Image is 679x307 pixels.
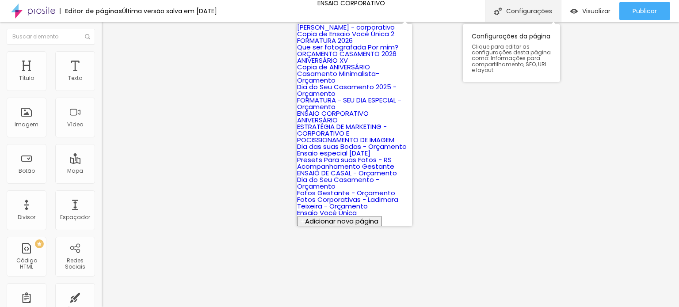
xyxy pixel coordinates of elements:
[297,175,379,191] a: Dia do Seu Casamento - Orçamento
[297,62,370,72] a: Copia de ANIVERSÁRIO
[297,36,353,45] a: FORMATURA 2026
[57,258,92,270] div: Redes Sociais
[561,2,619,20] button: Visualizar
[494,8,502,15] img: Icone
[582,8,610,15] span: Visualizar
[297,69,379,85] a: Casamento Minimalista- Orçamento
[297,208,357,217] a: Ensaio Você Única
[297,82,397,98] a: Dia do Seu Casamento 2025 - Orçamento
[297,115,338,125] a: ANIVERSÁRIO
[633,8,657,15] span: Publicar
[15,121,38,128] div: Imagem
[68,75,82,81] div: Texto
[297,162,394,171] a: Acompanhamento Gestante
[122,8,217,14] div: Última versão salva em [DATE]
[297,109,369,118] a: ENSAIO CORPORATIVO
[619,2,670,20] button: Publicar
[297,23,395,32] a: [PERSON_NAME] - corporativo
[18,214,35,220] div: Divisor
[19,75,34,81] div: Título
[7,29,95,45] input: Buscar elemento
[297,155,392,164] a: Presets Para suas Fotos - RS
[297,29,394,38] a: Copia de Ensaio Você Única 2
[297,195,398,211] a: Fotos Corporativas - Ladimara Teixeira - Orçamento
[297,49,397,58] a: ORÇAMENTO CASAMENTO 2026
[297,122,394,144] a: ESTRATÉGIA DE MARKETING - CORPORATIVO E POCISSIONAMENTO DE IMAGEM
[297,188,395,197] a: Fotos Gestante - Orçamento
[67,121,83,128] div: Vídeo
[19,168,35,174] div: Botão
[297,168,397,178] a: ENSAIO DE CASAL - Orçamento
[297,56,348,65] a: ANIVERSÁRIO XV
[297,216,382,226] button: Adicionar nova página
[60,8,122,14] div: Editor de páginas
[9,258,44,270] div: Código HTML
[297,95,401,111] a: FORMATURA - SEU DIA ESPECIAL - Orçamento
[472,44,551,73] span: Clique para editar as configurações desta página como: Informações para compartilhamento, SEO, UR...
[305,216,378,226] span: Adicionar nova página
[60,214,90,220] div: Espaçador
[570,8,578,15] img: view-1.svg
[463,24,560,82] div: Configurações da página
[85,34,90,39] img: Icone
[297,148,370,158] a: Ensaio especial [DATE]
[297,42,398,52] a: Que ser fotografada Por mim?
[102,22,679,307] iframe: Editor
[297,142,407,151] a: Dia das suas Bodas - Orçamento
[67,168,83,174] div: Mapa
